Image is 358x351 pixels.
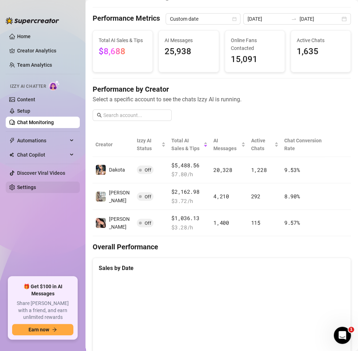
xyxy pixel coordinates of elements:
[171,188,208,196] span: $2,162.98
[145,220,151,226] span: Off
[165,36,213,44] span: AI Messages
[93,132,134,157] th: Creator
[134,132,168,157] th: Izzy AI Status
[93,84,351,94] h4: Performance by Creator
[297,36,345,44] span: Active Chats
[96,165,106,175] img: Dakota
[171,197,208,205] span: $ 3.72 /h
[251,137,273,152] span: Active Chats
[213,137,239,152] span: AI Messages
[168,132,211,157] th: Total AI Sales & Tips
[109,216,130,230] span: [PERSON_NAME]
[52,327,57,332] span: arrow-right
[165,45,213,58] span: 25,938
[231,36,279,52] span: Online Fans Contacted
[213,219,229,226] span: 1,400
[9,152,14,157] img: Chat Copilot
[291,16,297,22] span: to
[97,113,102,118] span: search
[248,132,281,157] th: Active Chats
[49,80,60,91] img: AI Chatter
[17,119,54,125] a: Chat Monitoring
[17,108,30,114] a: Setup
[93,242,351,252] h4: Overall Performance
[145,194,151,199] span: Off
[17,97,35,102] a: Content
[17,62,52,68] a: Team Analytics
[251,219,260,226] span: 115
[17,184,36,190] a: Settings
[334,327,351,344] iframe: Intercom live chat
[284,166,300,173] span: 9.53 %
[96,218,106,228] img: Bonnie
[251,193,260,200] span: 292
[17,135,68,146] span: Automations
[284,193,300,200] span: 8.90 %
[12,283,73,297] span: 🎁 Get $100 in AI Messages
[109,167,125,173] span: Dakota
[12,324,73,335] button: Earn nowarrow-right
[96,192,106,202] img: Erika
[137,137,160,152] span: Izzy AI Status
[248,15,288,23] input: Start date
[284,219,300,226] span: 9.57 %
[10,83,46,90] span: Izzy AI Chatter
[348,327,354,332] span: 1
[231,53,279,66] span: 15,091
[171,223,208,232] span: $ 3.28 /h
[12,300,73,321] span: Share [PERSON_NAME] with a friend, and earn unlimited rewards
[93,13,160,25] h4: Performance Metrics
[99,264,345,273] div: Sales by Date
[251,166,267,173] span: 1,228
[291,16,297,22] span: swap-right
[171,170,208,179] span: $ 7.80 /h
[17,149,68,161] span: Chat Copilot
[103,111,167,119] input: Search account...
[213,193,229,200] span: 4,210
[213,166,232,173] span: 20,328
[281,132,325,157] th: Chat Conversion Rate
[109,190,130,203] span: [PERSON_NAME]
[145,167,151,173] span: Off
[300,15,340,23] input: End date
[17,34,31,39] a: Home
[93,95,351,104] span: Select a specific account to see the chats Izzy AI is running.
[9,138,15,143] span: thunderbolt
[232,17,237,21] span: calendar
[99,36,147,44] span: Total AI Sales & Tips
[170,14,236,24] span: Custom date
[28,327,49,332] span: Earn now
[171,161,208,170] span: $5,488.56
[171,214,208,223] span: $1,036.13
[17,170,65,176] a: Discover Viral Videos
[99,46,125,56] span: $8,688
[211,132,248,157] th: AI Messages
[17,45,74,56] a: Creator Analytics
[297,45,345,58] span: 1,635
[6,17,59,24] img: logo-BBDzfeDw.svg
[171,137,202,152] span: Total AI Sales & Tips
